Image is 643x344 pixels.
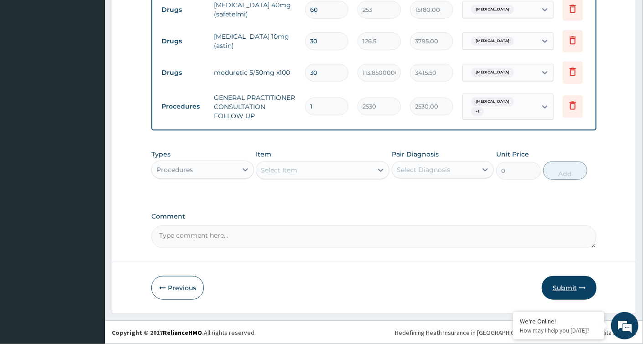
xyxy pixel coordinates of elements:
textarea: Type your message and hit 'Enter' [5,249,174,281]
span: We're online! [53,115,126,207]
img: d_794563401_company_1708531726252_794563401 [17,46,37,68]
footer: All rights reserved. [105,321,643,344]
td: Drugs [157,1,209,18]
label: Pair Diagnosis [392,150,439,159]
span: [MEDICAL_DATA] [471,36,514,46]
label: Comment [151,213,596,220]
td: Procedures [157,98,209,115]
p: How may I help you today? [520,327,597,334]
label: Item [256,150,271,159]
td: [MEDICAL_DATA] 10mg (astin) [209,27,301,55]
button: Submit [542,276,596,300]
div: We're Online! [520,317,597,325]
label: Unit Price [496,150,529,159]
span: + 1 [471,107,484,116]
td: moduretic 5/50mg x100 [209,63,301,82]
td: Drugs [157,64,209,81]
button: Previous [151,276,204,300]
strong: Copyright © 2017 . [112,328,204,337]
div: Select Diagnosis [397,165,450,174]
div: Redefining Heath Insurance in [GEOGRAPHIC_DATA] using Telemedicine and Data Science! [395,328,636,337]
td: Drugs [157,33,209,50]
div: Select Item [261,166,297,175]
button: Add [543,162,588,180]
div: Minimize live chat window [150,5,171,26]
span: [MEDICAL_DATA] [471,68,514,77]
div: Procedures [156,165,193,174]
div: Chat with us now [47,51,153,63]
td: GENERAL PRACTITIONER CONSULTATION FOLLOW UP [209,89,301,125]
a: RelianceHMO [163,328,202,337]
span: [MEDICAL_DATA] [471,97,514,106]
span: [MEDICAL_DATA] [471,5,514,14]
label: Types [151,151,171,158]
